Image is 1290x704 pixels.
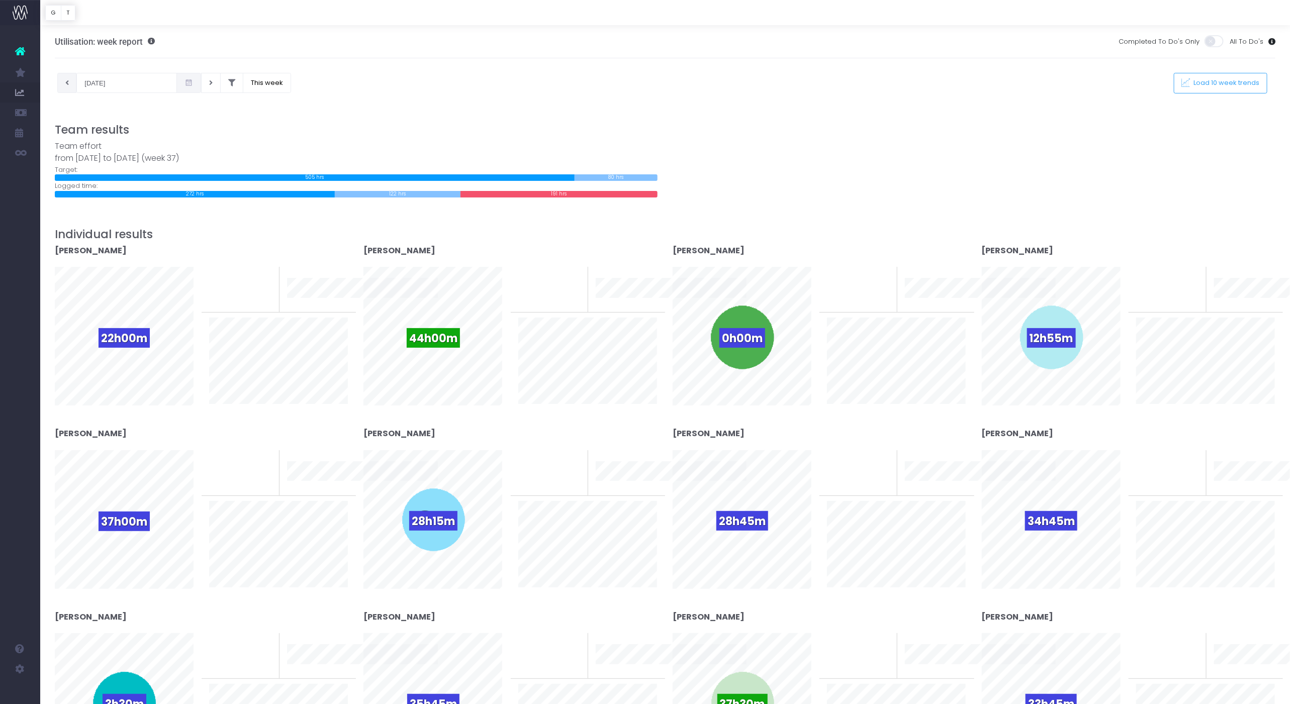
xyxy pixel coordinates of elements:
[1025,511,1077,531] span: 34h45m
[982,245,1054,256] strong: [PERSON_NAME]
[716,511,768,531] span: 28h45m
[243,73,291,93] button: This week
[45,5,61,21] button: G
[1182,633,1199,650] span: 0%
[1136,460,1177,470] span: To last week
[209,276,250,286] span: To last week
[673,245,745,256] strong: [PERSON_NAME]
[409,511,457,531] span: 28h15m
[209,460,250,470] span: To last week
[363,428,435,439] strong: [PERSON_NAME]
[596,484,641,494] span: 10 week trend
[518,460,560,470] span: To last week
[55,123,1276,137] h3: Team results
[1119,37,1200,47] span: Completed To Do's Only
[1182,450,1199,467] span: 0%
[287,484,332,494] span: 10 week trend
[719,328,765,348] span: 0h00m
[905,484,950,494] span: 10 week trend
[1190,79,1260,87] span: Load 10 week trends
[460,191,658,197] div: 191 hrs
[55,245,127,256] strong: [PERSON_NAME]
[55,228,1276,241] h3: Individual results
[1214,484,1259,494] span: 10 week trend
[13,684,28,699] img: images/default_profile_image.png
[209,643,250,653] span: To last week
[61,5,75,21] button: T
[518,643,560,653] span: To last week
[982,611,1054,623] strong: [PERSON_NAME]
[1136,643,1177,653] span: To last week
[596,667,641,677] span: 10 week trend
[564,450,580,467] span: 0%
[287,667,332,677] span: 10 week trend
[1174,73,1267,93] button: Load 10 week trends
[873,267,889,283] span: 0%
[564,267,580,283] span: 0%
[55,428,127,439] strong: [PERSON_NAME]
[1027,328,1076,348] span: 12h55m
[363,611,435,623] strong: [PERSON_NAME]
[673,428,745,439] strong: [PERSON_NAME]
[55,140,658,165] div: Team effort from [DATE] to [DATE] (week 37)
[905,300,950,311] span: 10 week trend
[873,633,889,650] span: 0%
[1214,300,1259,311] span: 10 week trend
[673,611,745,623] strong: [PERSON_NAME]
[1230,37,1263,47] span: All To Do's
[575,174,658,181] div: 80 hrs
[255,633,271,650] span: 0%
[335,191,460,197] div: 122 hrs
[287,300,332,311] span: 10 week trend
[55,37,155,47] h3: Utilisation: week report
[1182,267,1199,283] span: 0%
[827,460,868,470] span: To last week
[1214,667,1259,677] span: 10 week trend
[564,633,580,650] span: 0%
[99,512,150,531] span: 37h00m
[55,174,575,181] div: 505 hrs
[518,276,560,286] span: To last week
[255,267,271,283] span: 0%
[47,140,665,197] div: Target: Logged time:
[873,450,889,467] span: 0%
[255,450,271,467] span: 0%
[982,428,1054,439] strong: [PERSON_NAME]
[55,611,127,623] strong: [PERSON_NAME]
[905,667,950,677] span: 10 week trend
[596,300,641,311] span: 10 week trend
[827,276,868,286] span: To last week
[45,5,75,21] div: Vertical button group
[363,245,435,256] strong: [PERSON_NAME]
[99,328,150,348] span: 22h00m
[1136,276,1177,286] span: To last week
[827,643,868,653] span: To last week
[407,328,460,348] span: 44h00m
[55,191,335,197] div: 272 hrs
